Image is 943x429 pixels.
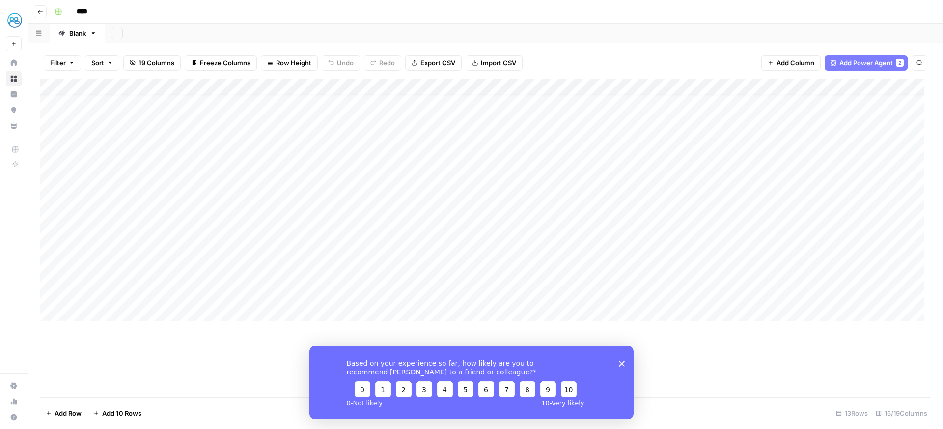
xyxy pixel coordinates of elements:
button: Add Power Agent2 [825,55,908,71]
span: Row Height [276,58,311,68]
a: Browse [6,71,22,86]
button: Add Row [40,405,87,421]
button: Workspace: MyHealthTeam [6,8,22,32]
a: Usage [6,394,22,409]
div: 16/19 Columns [872,405,931,421]
button: Row Height [261,55,318,71]
a: Opportunities [6,102,22,118]
span: Freeze Columns [200,58,250,68]
button: Freeze Columns [185,55,257,71]
button: Help + Support [6,409,22,425]
button: Filter [44,55,81,71]
img: MyHealthTeam Logo [6,11,24,29]
span: Add Power Agent [839,58,893,68]
span: 2 [898,59,901,67]
button: Add Column [761,55,821,71]
span: Add Row [55,408,82,418]
span: Add Column [777,58,814,68]
span: Filter [50,58,66,68]
a: Settings [6,378,22,394]
span: Sort [91,58,104,68]
button: 19 Columns [123,55,181,71]
a: Insights [6,86,22,102]
span: 19 Columns [139,58,174,68]
span: Redo [379,58,395,68]
a: Your Data [6,118,22,134]
button: Add 10 Rows [87,405,147,421]
span: Undo [337,58,354,68]
div: 13 Rows [832,405,872,421]
button: Sort [85,55,119,71]
div: Blank [69,29,86,38]
div: 2 [896,59,904,67]
a: Home [6,55,22,71]
button: Undo [322,55,360,71]
span: Import CSV [481,58,516,68]
a: Blank [50,24,105,43]
button: Export CSV [405,55,462,71]
iframe: Survey from AirOps [309,346,634,419]
button: Redo [364,55,401,71]
button: Import CSV [466,55,523,71]
span: Export CSV [420,58,455,68]
span: Add 10 Rows [102,408,141,418]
